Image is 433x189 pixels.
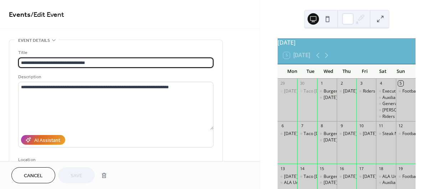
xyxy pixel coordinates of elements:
button: Cancel [11,167,55,183]
div: Football Sundays [396,131,416,137]
div: Burgers & Fries [324,131,355,137]
div: Taco Tuesday [297,174,317,180]
div: 2 [339,81,344,86]
div: 16 [339,166,344,171]
a: Events [9,8,31,22]
div: Football Sundays [396,88,416,94]
div: 8 [319,123,325,129]
div: Steak Night [376,131,396,137]
div: Football Sundays [396,174,416,180]
div: 4 [378,81,383,86]
div: 13 [280,166,285,171]
div: 7 [299,123,305,129]
div: Riders SoCal Bike Night [363,88,409,94]
div: Riders Meeting [382,114,412,120]
div: Auxiliary Pasta Night [382,180,423,186]
div: Burgers & Fries [324,88,355,94]
div: Monday's Mr Bill's Crock Pot Meals [278,131,297,137]
span: Cancel [24,172,43,180]
div: [DATE] Night Karaoke [324,180,367,186]
div: Burgers & Fries [317,174,337,180]
div: Wednesday Night Karaoke [317,180,337,186]
div: Mon [283,64,301,79]
div: [DATE] Mr [PERSON_NAME]'s Crock Pot Meals [284,131,376,137]
div: ALA Unit 574 Meeting [284,180,327,186]
div: [DATE] Mr [PERSON_NAME]'s Crock Pot Meals [284,174,376,180]
div: [DATE] Chili Dogs [343,131,378,137]
div: Thu [337,64,356,79]
div: 6 [280,123,285,129]
div: Wed [319,64,337,79]
div: Burgers & Fries [317,88,337,94]
button: AI Assistant [21,135,65,145]
div: [DATE] Chili Dogs [343,88,378,94]
div: Taco Tuesday [297,131,317,137]
div: Thursday Chili Dogs [337,131,356,137]
div: Riders SoCal Bike Night [356,88,376,94]
div: 5 [398,81,403,86]
div: Auxiliary Pasta Night [376,180,396,186]
div: Friday Night Karaoke [356,131,376,137]
div: Wednesday Night Karaoke [317,95,337,101]
div: [DATE] Night Karaoke [363,131,406,137]
div: [DATE] Night Karaoke [324,137,367,143]
div: Monday's Mr Bill's Crock Pot Meals [278,174,297,180]
div: AI Assistant [34,137,60,144]
div: Steak Night [382,131,405,137]
div: Wednesday Night Karaoke [317,137,337,143]
div: Taco [DATE] [304,88,328,94]
span: / Edit Event [31,8,64,22]
div: 18 [378,166,383,171]
div: 3 [359,81,364,86]
div: Auxiliary Unit 574 Breakfast [376,95,396,101]
div: 9 [339,123,344,129]
div: 10 [359,123,364,129]
div: Riders Meeting [376,114,396,120]
div: [DATE] Mr [PERSON_NAME]'s Crock Pot Meals [284,88,376,94]
div: 11 [378,123,383,129]
div: Description [18,73,212,81]
div: [DATE] Night Karaoke [324,95,367,101]
div: Taco [DATE] [304,131,328,137]
div: 29 [280,81,285,86]
div: Friday Night Karaoke [356,174,376,180]
div: Thursday Chili Dogs [337,174,356,180]
div: [DATE] Chili Dogs [343,174,378,180]
div: Sun [392,64,410,79]
div: [DATE] Night Karaoke [363,174,406,180]
div: 14 [299,166,305,171]
div: Taco Tuesday [297,88,317,94]
div: ALA Unit 574 Juniors Meeting [376,174,396,180]
div: Burgers & Fries [317,131,337,137]
div: [DATE] [278,38,416,47]
div: General Meeting [376,101,396,107]
div: 30 [299,81,305,86]
div: 19 [398,166,403,171]
div: 17 [359,166,364,171]
div: Executive Committe Meeting [376,88,396,94]
div: Location [18,156,212,164]
div: Burgers & Fries [324,174,355,180]
div: ALA Unit 574 Meeting [278,180,297,186]
div: 15 [319,166,325,171]
div: General Meeting [382,101,416,107]
span: Event details [18,37,50,44]
div: Thursday Chili Dogs [337,88,356,94]
div: 1 [319,81,325,86]
div: Monday's Mr Bill's Crock Pot Meals [278,88,297,94]
div: Fri [356,64,374,79]
div: Sat [374,64,392,79]
div: SAL Meeting [376,107,396,113]
div: Taco [DATE] [304,174,328,180]
div: 12 [398,123,403,129]
div: Title [18,49,212,56]
div: Tue [301,64,320,79]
